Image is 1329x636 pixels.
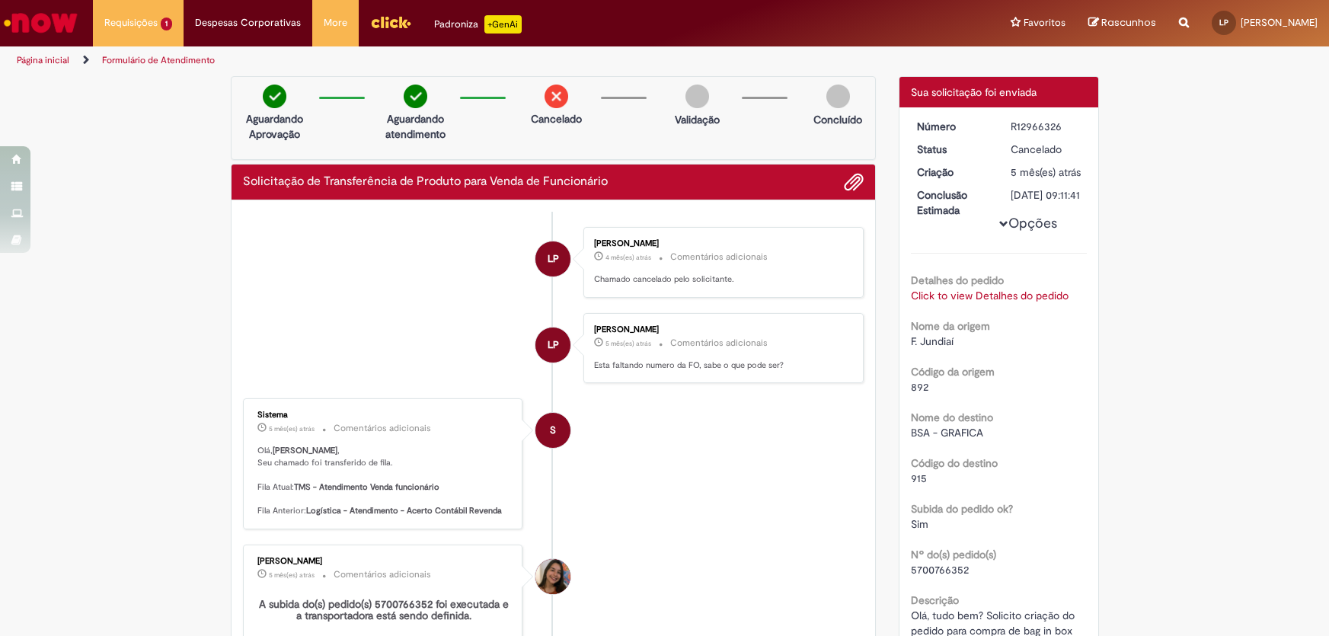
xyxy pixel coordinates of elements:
[334,422,431,435] small: Comentários adicionais
[605,339,651,348] time: 06/05/2025 13:34:49
[826,85,850,108] img: img-circle-grey.png
[273,445,337,456] b: [PERSON_NAME]
[911,426,983,439] span: BSA - GRAFICA
[324,15,347,30] span: More
[404,85,427,108] img: check-circle-green.png
[911,85,1037,99] span: Sua solicitação foi enviada
[17,54,69,66] a: Página inicial
[594,325,848,334] div: [PERSON_NAME]
[306,505,502,516] b: Logística - Atendimento - Acerto Contábil Revenda
[911,411,993,424] b: Nome do destino
[1011,142,1081,157] div: Cancelado
[906,142,999,157] dt: Status
[1241,16,1318,29] span: [PERSON_NAME]
[535,559,570,594] div: Natalia Soares Fernandes
[911,289,1069,302] a: Click to view Detalhes do pedido
[605,253,651,262] time: 29/05/2025 14:37:58
[484,15,522,34] p: +GenAi
[545,85,568,108] img: remove.png
[535,241,570,276] div: Leonardo Mendes Pimenta
[911,273,1004,287] b: Detalhes do pedido
[813,112,862,127] p: Concluído
[911,548,996,561] b: Nº do(s) pedido(s)
[294,481,439,493] b: TMS - Atendimento Venda funcionário
[911,517,928,531] span: Sim
[1011,165,1081,179] span: 5 mês(es) atrás
[257,445,511,516] p: Olá, , Seu chamado foi transferido de fila. Fila Atual: Fila Anterior:
[535,328,570,363] div: Leonardo Mendes Pimenta
[1011,119,1081,134] div: R12966326
[259,597,512,622] b: A subida do(s) pedido(s) 5700766352 foi executada e a transportadora está sendo definida.
[844,172,864,192] button: Adicionar anexos
[911,593,959,607] b: Descrição
[911,380,928,394] span: 892
[911,471,927,485] span: 915
[269,570,315,580] time: 05/05/2025 17:30:13
[257,411,511,420] div: Sistema
[243,175,608,189] h2: Solicitação de Transferência de Produto para Venda de Funcionário Histórico de tíquete
[594,273,848,286] p: Chamado cancelado pelo solicitante.
[269,570,315,580] span: 5 mês(es) atrás
[535,413,570,448] div: System
[911,365,995,379] b: Código da origem
[911,319,990,333] b: Nome da origem
[911,456,998,470] b: Código do destino
[548,241,559,277] span: LP
[1024,15,1065,30] span: Favoritos
[370,11,411,34] img: click_logo_yellow_360x200.png
[685,85,709,108] img: img-circle-grey.png
[548,327,559,363] span: LP
[1088,16,1156,30] a: Rascunhos
[605,339,651,348] span: 5 mês(es) atrás
[334,568,431,581] small: Comentários adicionais
[269,424,315,433] span: 5 mês(es) atrás
[1219,18,1228,27] span: LP
[104,15,158,30] span: Requisições
[906,187,999,218] dt: Conclusão Estimada
[911,563,969,577] span: 5700766352
[161,18,172,30] span: 1
[434,15,522,34] div: Padroniza
[906,119,999,134] dt: Número
[1011,187,1081,203] div: [DATE] 09:11:41
[2,8,80,38] img: ServiceNow
[911,334,954,348] span: F. Jundiaí
[269,424,315,433] time: 05/05/2025 17:30:16
[11,46,874,75] ul: Trilhas de página
[594,360,848,372] p: Esta faltando numero da FO, sabe o que pode ser?
[670,251,768,264] small: Comentários adicionais
[102,54,215,66] a: Formulário de Atendimento
[605,253,651,262] span: 4 mês(es) atrás
[1011,165,1081,179] time: 22/04/2025 15:11:38
[911,502,1013,516] b: Subida do pedido ok?
[906,165,999,180] dt: Criação
[675,112,720,127] p: Validação
[594,239,848,248] div: [PERSON_NAME]
[550,412,556,449] span: S
[263,85,286,108] img: check-circle-green.png
[670,337,768,350] small: Comentários adicionais
[379,111,452,142] p: Aguardando atendimento
[257,557,511,566] div: [PERSON_NAME]
[238,111,311,142] p: Aguardando Aprovação
[1101,15,1156,30] span: Rascunhos
[531,111,582,126] p: Cancelado
[1011,165,1081,180] div: 22/04/2025 15:11:38
[195,15,301,30] span: Despesas Corporativas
